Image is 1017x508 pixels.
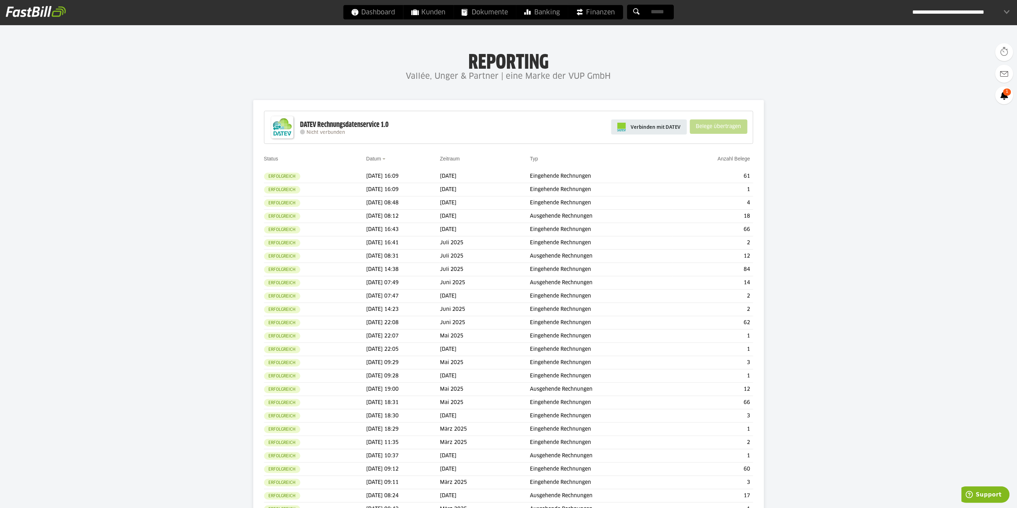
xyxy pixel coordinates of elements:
[366,343,440,356] td: [DATE] 22:05
[440,303,530,316] td: Juni 2025
[576,5,615,19] span: Finanzen
[366,210,440,223] td: [DATE] 08:12
[673,276,753,290] td: 14
[440,290,530,303] td: [DATE]
[268,113,297,142] img: DATEV-Datenservice Logo
[440,156,460,162] a: Zeitraum
[673,223,753,236] td: 66
[673,196,753,210] td: 4
[264,253,300,260] sl-badge: Erfolgreich
[440,436,530,449] td: März 2025
[673,303,753,316] td: 2
[366,263,440,276] td: [DATE] 14:38
[530,396,672,409] td: Eingehende Rechnungen
[264,412,300,420] sl-badge: Erfolgreich
[264,332,300,340] sl-badge: Erfolgreich
[440,263,530,276] td: Juli 2025
[1003,89,1011,96] span: 1
[673,183,753,196] td: 1
[530,330,672,343] td: Eingehende Rechnungen
[366,236,440,250] td: [DATE] 16:41
[264,306,300,313] sl-badge: Erfolgreich
[366,409,440,423] td: [DATE] 18:30
[264,372,300,380] sl-badge: Erfolgreich
[366,276,440,290] td: [DATE] 07:49
[673,170,753,183] td: 61
[440,396,530,409] td: Mai 2025
[264,266,300,273] sl-badge: Erfolgreich
[440,330,530,343] td: Mai 2025
[440,250,530,263] td: Juli 2025
[440,343,530,356] td: [DATE]
[264,399,300,407] sl-badge: Erfolgreich
[718,156,750,162] a: Anzahl Belege
[366,196,440,210] td: [DATE] 08:48
[516,5,568,19] a: Banking
[440,463,530,476] td: [DATE]
[366,436,440,449] td: [DATE] 11:35
[673,343,753,356] td: 1
[673,436,753,449] td: 2
[690,119,748,134] sl-button: Belege übertragen
[524,5,560,19] span: Banking
[440,489,530,503] td: [DATE]
[440,276,530,290] td: Juni 2025
[673,356,753,369] td: 3
[6,6,66,17] img: fastbill_logo_white.png
[462,5,508,19] span: Dokumente
[962,486,1010,504] iframe: Öffnet ein Widget, in dem Sie weitere Informationen finden
[454,5,516,19] a: Dokumente
[366,170,440,183] td: [DATE] 16:09
[264,319,300,327] sl-badge: Erfolgreich
[530,316,672,330] td: Eingehende Rechnungen
[673,423,753,436] td: 1
[673,396,753,409] td: 66
[366,356,440,369] td: [DATE] 09:29
[995,86,1013,104] a: 1
[264,426,300,433] sl-badge: Erfolgreich
[366,463,440,476] td: [DATE] 09:12
[530,236,672,250] td: Eingehende Rechnungen
[264,452,300,460] sl-badge: Erfolgreich
[673,236,753,250] td: 2
[673,476,753,489] td: 3
[440,196,530,210] td: [DATE]
[366,183,440,196] td: [DATE] 16:09
[366,303,440,316] td: [DATE] 14:23
[440,423,530,436] td: März 2025
[440,383,530,396] td: Mai 2025
[530,183,672,196] td: Eingehende Rechnungen
[300,120,389,130] div: DATEV Rechnungsdatenservice 1.0
[264,479,300,486] sl-badge: Erfolgreich
[351,5,395,19] span: Dashboard
[440,183,530,196] td: [DATE]
[530,263,672,276] td: Eingehende Rechnungen
[264,439,300,446] sl-badge: Erfolgreich
[264,386,300,393] sl-badge: Erfolgreich
[440,223,530,236] td: [DATE]
[530,170,672,183] td: Eingehende Rechnungen
[673,409,753,423] td: 3
[366,383,440,396] td: [DATE] 19:00
[264,346,300,353] sl-badge: Erfolgreich
[530,383,672,396] td: Ausgehende Rechnungen
[366,476,440,489] td: [DATE] 09:11
[264,226,300,233] sl-badge: Erfolgreich
[673,463,753,476] td: 60
[264,359,300,367] sl-badge: Erfolgreich
[530,476,672,489] td: Eingehende Rechnungen
[530,303,672,316] td: Eingehende Rechnungen
[440,449,530,463] td: [DATE]
[264,173,300,180] sl-badge: Erfolgreich
[366,290,440,303] td: [DATE] 07:47
[264,292,300,300] sl-badge: Erfolgreich
[673,489,753,503] td: 17
[307,130,345,135] span: Nicht verbunden
[264,466,300,473] sl-badge: Erfolgreich
[366,223,440,236] td: [DATE] 16:43
[264,199,300,207] sl-badge: Erfolgreich
[264,186,300,194] sl-badge: Erfolgreich
[440,369,530,383] td: [DATE]
[673,263,753,276] td: 84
